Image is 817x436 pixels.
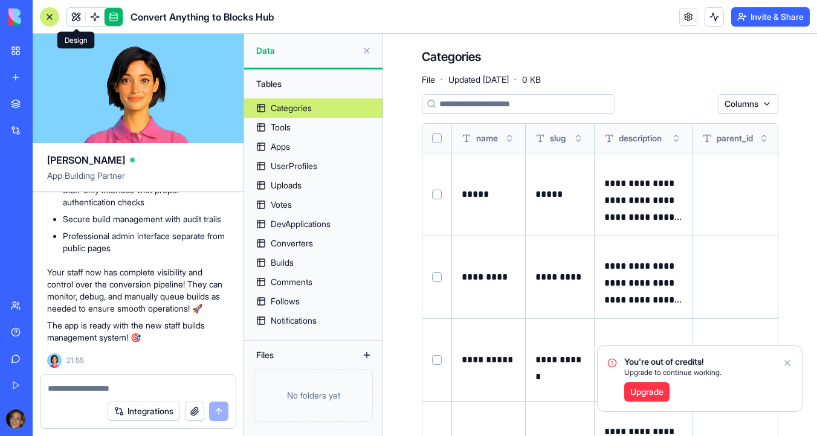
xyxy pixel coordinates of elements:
[271,276,312,288] div: Comments
[244,234,383,253] a: Converters
[717,132,753,144] span: parent_id
[572,132,584,144] button: Toggle sort
[422,48,481,65] h4: Categories
[34,7,54,26] img: Profile image for Shelly
[670,132,682,144] button: Toggle sort
[250,345,347,365] div: Files
[271,160,317,172] div: UserProfiles
[47,353,62,368] img: Ella_00000_wcx2te.png
[624,382,670,402] a: Upgrade
[271,218,331,230] div: DevApplications
[718,94,778,114] button: Columns
[102,15,173,27] p: Under 20 minutes
[432,355,442,365] button: Select row
[131,10,274,24] span: Convert Anything to Blocks Hub
[422,74,435,86] span: File
[244,214,383,234] a: DevApplications
[624,356,722,368] span: You're out of credits!
[448,74,509,86] span: Updated [DATE]
[244,292,383,311] a: Follows
[68,7,88,26] img: Profile image for Tal
[271,237,313,249] div: Converters
[256,45,357,57] span: Data
[244,370,383,422] a: No folders yet
[271,199,292,211] div: Votes
[66,356,84,365] span: 21:55
[47,153,125,167] span: [PERSON_NAME]
[244,272,383,292] a: Comments
[476,132,498,144] span: name
[244,137,383,156] a: Apps
[244,253,383,272] a: Builds
[47,170,229,191] span: App Building Partner
[271,121,291,133] div: Tools
[189,5,212,28] button: Home
[503,132,515,144] button: Toggle sort
[619,132,662,144] span: description
[6,409,25,429] img: ACg8ocKwlY-G7EnJG7p3bnYwdp_RyFFHyn9MlwQjYsG_56ZlydI1TXjL_Q=s96-c
[92,6,123,15] h1: Blocks
[250,74,376,94] div: Tables
[254,370,373,422] div: No folders yet
[63,213,229,225] li: Secure build management with audit trails
[731,7,810,27] button: Invite & Share
[10,357,231,377] textarea: Message…
[57,382,67,392] button: Upload attachment
[432,133,442,143] button: Select all
[271,295,300,307] div: Follows
[271,257,294,269] div: Builds
[432,190,442,199] button: Select row
[212,5,234,27] div: Close
[271,315,317,327] div: Notifications
[514,70,517,89] span: ·
[244,98,383,118] a: Categories
[77,382,86,392] button: Start recording
[432,272,442,282] button: Select row
[108,402,180,421] button: Integrations
[271,102,312,114] div: Categories
[624,368,722,377] span: Upgrade to continue working.
[244,195,383,214] a: Votes
[271,179,302,191] div: Uploads
[8,5,31,28] button: go back
[51,7,71,26] img: Profile image for Michal
[207,377,227,397] button: Send a message…
[758,132,770,144] button: Toggle sort
[57,32,95,49] div: Design
[244,311,383,330] a: Notifications
[550,132,566,144] span: slug
[8,8,83,25] img: logo
[244,156,383,176] a: UserProfiles
[244,176,383,195] a: Uploads
[63,184,229,208] li: Staff-only interface with proper authentication checks
[522,74,541,86] span: 0 KB
[38,382,48,392] button: Gif picker
[47,266,229,315] p: Your staff now has complete visibility and control over the conversion pipeline! They can monitor...
[19,382,28,392] button: Emoji picker
[47,319,229,344] p: The app is ready with the new staff builds management system! 🎯
[63,230,229,254] li: Professional admin interface separate from public pages
[440,70,444,89] span: ·
[244,118,383,137] a: Tools
[271,141,290,153] div: Apps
